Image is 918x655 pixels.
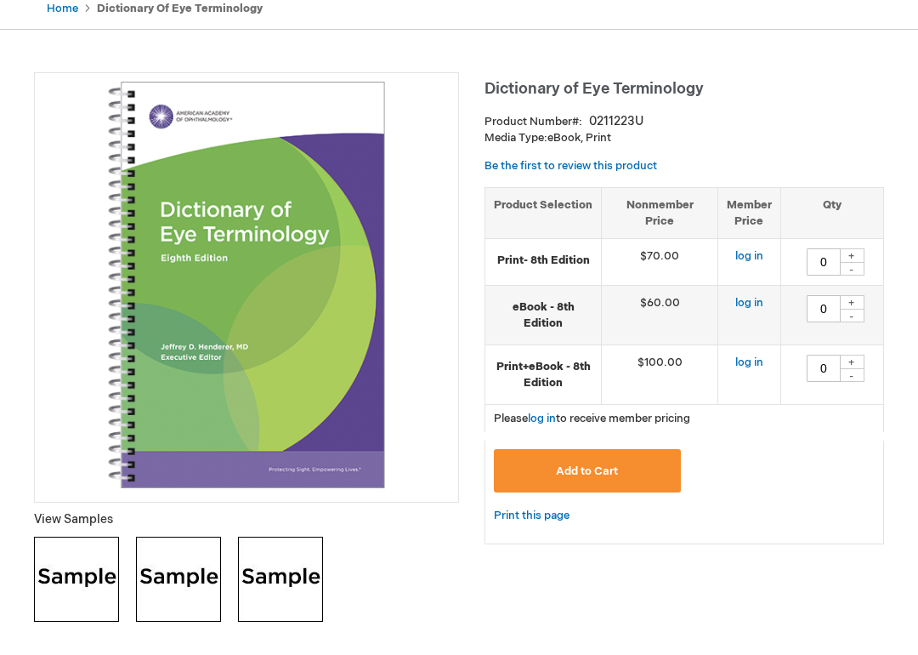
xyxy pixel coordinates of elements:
[97,3,263,16] strong: Dictionary of Eye Terminology
[494,360,592,391] strong: Print+eBook - 8th Edition
[484,81,704,99] span: Dictionary of Eye Terminology
[717,188,780,239] th: Member Price
[43,83,450,489] img: Dictionary of Eye Terminology
[839,310,864,323] div: -
[494,300,592,332] strong: eBook - 8th Edition
[839,263,864,276] div: -
[47,3,78,16] a: Home
[735,356,763,370] a: log in
[484,116,582,129] strong: Product Number
[735,250,763,264] a: log in
[494,413,690,426] span: Please to receive member pricing
[589,114,643,131] div: 0211223U
[602,188,718,239] th: Nonmember Price
[136,538,221,623] img: Click to view
[807,249,841,276] input: Qty
[602,240,718,287] td: $70.00
[807,356,841,383] input: Qty
[602,346,718,406] td: $100.00
[839,249,864,264] div: +
[780,188,883,239] th: Qty
[528,413,556,426] a: log in
[839,356,864,370] div: +
[485,188,602,239] th: Product Selection
[34,538,119,623] img: Click to view
[494,253,592,270] strong: Print- 8th Edition
[735,297,763,310] a: log in
[484,132,547,145] strong: Media Type:
[484,160,657,174] a: Be the first to review this product
[34,512,459,529] p: View Samples
[839,369,864,383] div: -
[556,465,618,479] span: Add to Cart
[494,450,681,493] button: Add to Cart
[238,538,323,623] img: Click to view
[484,131,884,147] p: eBook, Print
[494,506,569,527] a: Print this page
[839,296,864,310] div: +
[602,287,718,346] td: $60.00
[807,296,841,323] input: Qty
